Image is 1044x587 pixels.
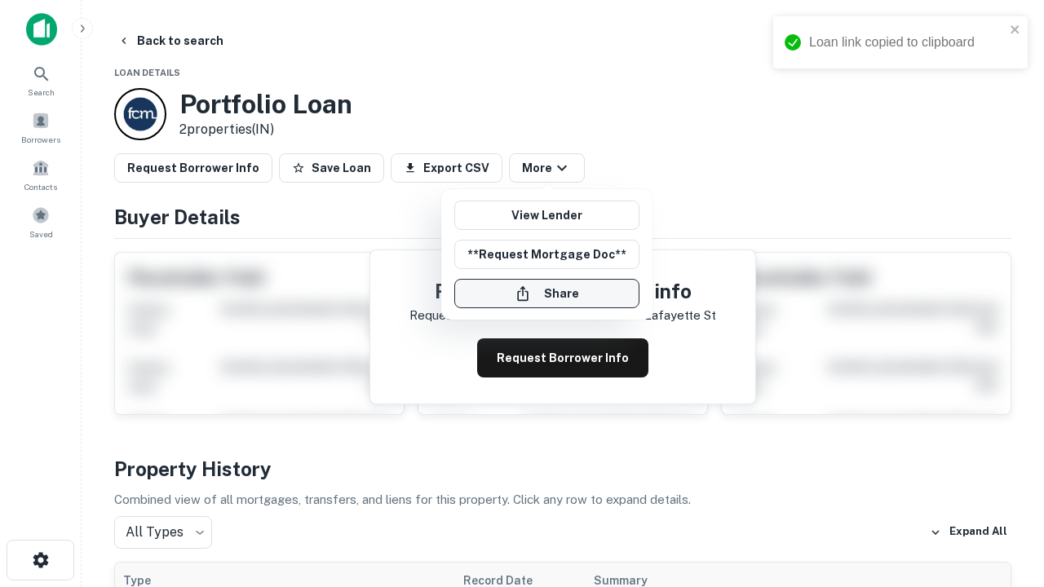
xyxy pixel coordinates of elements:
button: close [1010,23,1021,38]
div: Loan link copied to clipboard [809,33,1005,52]
button: **Request Mortgage Doc** [454,240,639,269]
iframe: Chat Widget [962,457,1044,535]
button: Share [454,279,639,308]
a: View Lender [454,201,639,230]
